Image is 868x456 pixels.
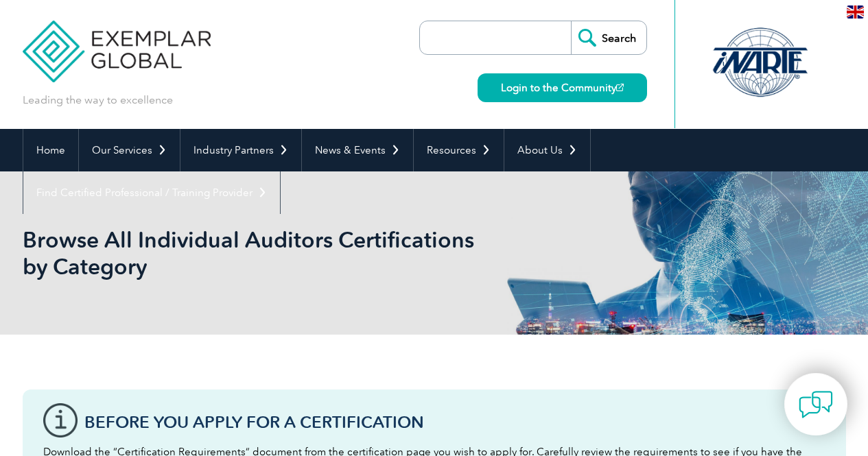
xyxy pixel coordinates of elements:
[79,129,180,171] a: Our Services
[23,129,78,171] a: Home
[571,21,646,54] input: Search
[847,5,864,19] img: en
[478,73,647,102] a: Login to the Community
[799,387,833,422] img: contact-chat.png
[23,226,550,280] h1: Browse All Individual Auditors Certifications by Category
[180,129,301,171] a: Industry Partners
[616,84,624,91] img: open_square.png
[414,129,504,171] a: Resources
[23,171,280,214] a: Find Certified Professional / Training Provider
[504,129,590,171] a: About Us
[302,129,413,171] a: News & Events
[84,413,825,431] h3: Before You Apply For a Certification
[23,93,173,108] p: Leading the way to excellence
